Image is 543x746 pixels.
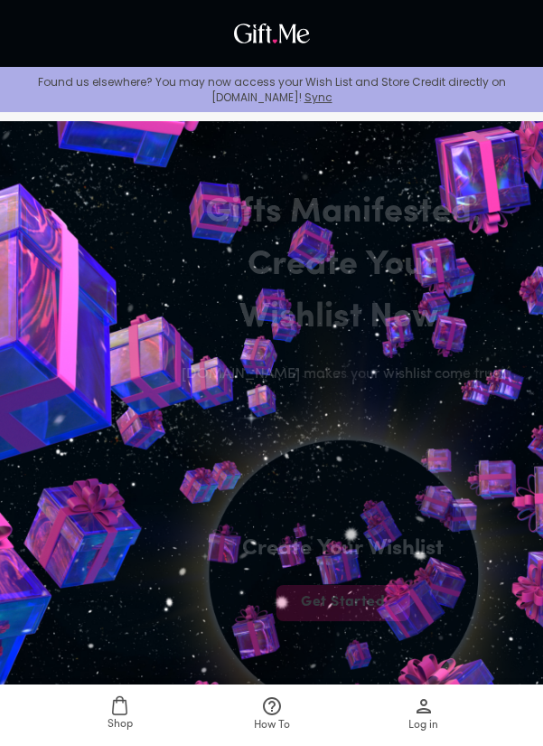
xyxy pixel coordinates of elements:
span: How To [254,717,290,734]
a: Sync [304,90,332,105]
span: Shop [108,716,133,733]
img: GiftMe Logo [229,19,314,48]
a: Log in [348,685,500,746]
button: Get Started [276,585,410,621]
a: Shop [44,685,196,746]
a: How To [196,685,348,746]
h2: Gifts Manifested. [155,187,531,240]
p: Found us elsewhere? You may now access your Wish List and Store Credit directly on [DOMAIN_NAME]! [14,74,529,105]
span: Get Started [276,592,410,612]
h4: Create Your Wishlist [242,534,444,563]
span: Log in [408,717,438,734]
